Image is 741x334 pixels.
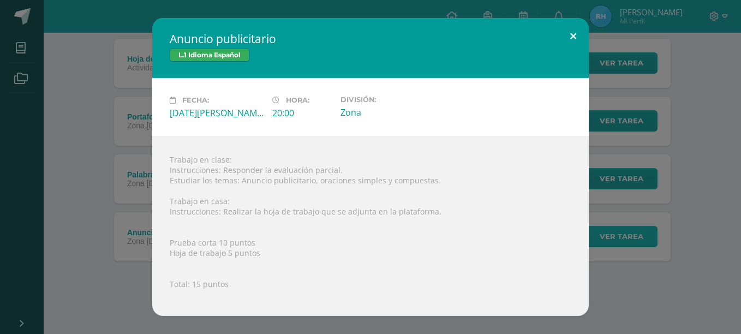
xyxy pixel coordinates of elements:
[170,31,571,46] h2: Anuncio publicitario
[558,18,589,55] button: Close (Esc)
[286,96,309,104] span: Hora:
[182,96,209,104] span: Fecha:
[170,107,264,119] div: [DATE][PERSON_NAME]
[170,49,249,62] span: L.1 Idioma Español
[340,96,434,104] label: División:
[152,136,589,316] div: Trabajo en clase: Instrucciones: Responder la evaluación parcial. Estudiar los temas: Anuncio pub...
[340,106,434,118] div: Zona
[272,107,332,119] div: 20:00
